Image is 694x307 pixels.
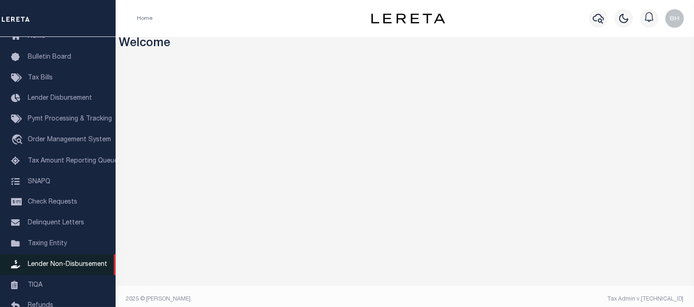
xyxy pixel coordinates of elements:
img: svg+xml;base64,PHN2ZyB4bWxucz0iaHR0cDovL3d3dy53My5vcmcvMjAwMC9zdmciIHBvaW50ZXItZXZlbnRzPSJub25lIi... [665,9,684,28]
span: Tax Amount Reporting Queue [28,158,118,164]
span: Lender Disbursement [28,95,92,102]
span: Pymt Processing & Tracking [28,116,112,122]
h3: Welcome [119,37,691,51]
span: Lender Non-Disbursement [28,261,107,268]
div: Tax Admin v.[TECHNICAL_ID] [412,295,684,303]
img: logo-dark.svg [371,13,445,24]
span: Order Management System [28,137,111,143]
i: travel_explore [11,134,26,146]
span: Taxing Entity [28,241,67,247]
span: Bulletin Board [28,54,71,60]
div: 2025 © [PERSON_NAME]. [119,295,405,303]
span: Home [28,33,45,40]
span: TIQA [28,282,43,288]
li: Home [137,14,153,23]
span: Tax Bills [28,75,53,81]
span: Check Requests [28,199,77,205]
span: SNAPQ [28,178,50,185]
span: Delinquent Letters [28,220,84,226]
